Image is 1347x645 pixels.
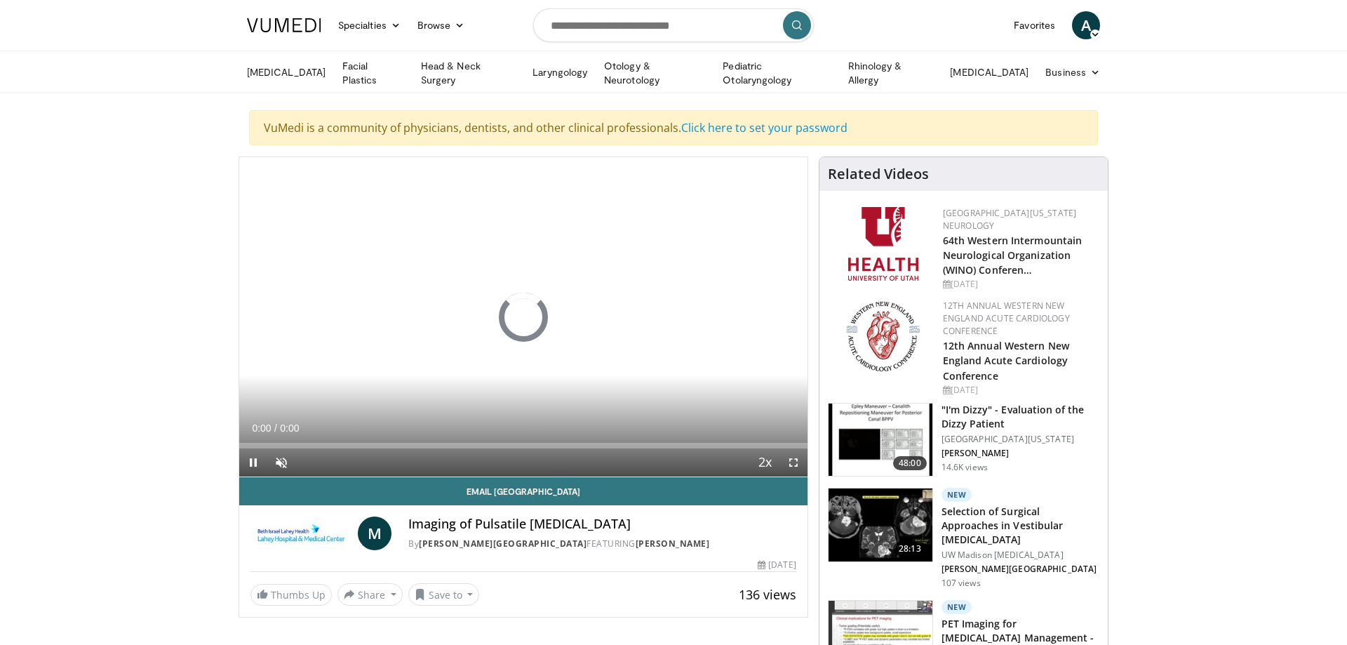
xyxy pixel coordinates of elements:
[828,166,929,182] h4: Related Videos
[829,488,932,561] img: 95682de8-e5df-4f0b-b2ef-b28e4a24467c.150x105_q85_crop-smart_upscale.jpg
[334,59,413,87] a: Facial Plastics
[280,423,299,434] span: 0:00
[840,59,942,87] a: Rhinology & Allergy
[1037,58,1108,86] a: Business
[408,583,480,606] button: Save to
[1005,11,1064,39] a: Favorites
[943,207,1077,232] a: [GEOGRAPHIC_DATA][US_STATE] Neurology
[941,550,1099,561] p: UW Madison [MEDICAL_DATA]
[408,517,796,532] h4: Imaging of Pulsatile [MEDICAL_DATA]
[413,59,524,87] a: Head & Neck Surgery
[247,18,321,32] img: VuMedi Logo
[779,448,807,477] button: Fullscreen
[337,583,403,606] button: Share
[941,448,1099,459] p: [PERSON_NAME]
[941,462,988,473] p: 14.6K views
[267,448,295,477] button: Unmute
[941,58,1037,86] a: [MEDICAL_DATA]
[274,423,277,434] span: /
[943,339,1069,382] a: 12th Annual Western New England Acute Cardiology Conference
[239,443,807,448] div: Progress Bar
[941,505,1099,547] h3: Selection of Surgical Approaches in Vestibular [MEDICAL_DATA]
[893,456,927,470] span: 48:00
[330,11,409,39] a: Specialties
[419,538,587,550] a: [PERSON_NAME][GEOGRAPHIC_DATA]
[249,110,1098,145] div: VuMedi is a community of physicians, dentists, and other clinical professionals.
[943,300,1070,337] a: 12th Annual Western New England Acute Cardiology Conference
[941,403,1099,431] h3: "I'm Dizzy" - Evaluation of the Dizzy Patient
[848,207,918,281] img: f6362829-b0a3-407d-a044-59546adfd345.png.150x105_q85_autocrop_double_scale_upscale_version-0.2.png
[943,234,1083,277] a: 64th Western Intermountain Neurological Organization (WINO) Conferen…
[893,542,927,556] span: 28:13
[524,58,596,86] a: Laryngology
[828,403,1099,477] a: 48:00 "I'm Dizzy" - Evaluation of the Dizzy Patient [GEOGRAPHIC_DATA][US_STATE] [PERSON_NAME] 14....
[941,434,1099,445] p: [GEOGRAPHIC_DATA][US_STATE]
[751,448,779,477] button: Playback Rate
[681,120,847,135] a: Click here to set your password
[239,157,807,477] video-js: Video Player
[1072,11,1100,39] a: A
[739,586,796,603] span: 136 views
[758,559,796,571] div: [DATE]
[941,564,1099,575] p: [PERSON_NAME][GEOGRAPHIC_DATA]
[941,600,972,614] p: New
[250,517,352,550] img: Lahey Hospital & Medical Center
[408,538,796,550] div: By FEATURING
[636,538,710,550] a: [PERSON_NAME]
[941,578,981,589] p: 107 views
[828,488,1099,589] a: 28:13 New Selection of Surgical Approaches in Vestibular [MEDICAL_DATA] UW Madison [MEDICAL_DATA]...
[409,11,474,39] a: Browse
[941,488,972,502] p: New
[844,300,922,373] img: 0954f259-7907-4053-a817-32a96463ecc8.png.150x105_q85_autocrop_double_scale_upscale_version-0.2.png
[943,384,1097,397] div: [DATE]
[239,58,334,86] a: [MEDICAL_DATA]
[829,404,932,477] img: 5373e1fe-18ae-47e7-ad82-0c604b173657.150x105_q85_crop-smart_upscale.jpg
[358,517,391,550] a: M
[596,59,714,87] a: Otology & Neurotology
[943,278,1097,291] div: [DATE]
[252,423,271,434] span: 0:00
[250,584,332,606] a: Thumbs Up
[533,8,814,42] input: Search topics, interventions
[239,448,267,477] button: Pause
[714,59,839,87] a: Pediatric Otolaryngology
[239,477,807,505] a: Email [GEOGRAPHIC_DATA]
